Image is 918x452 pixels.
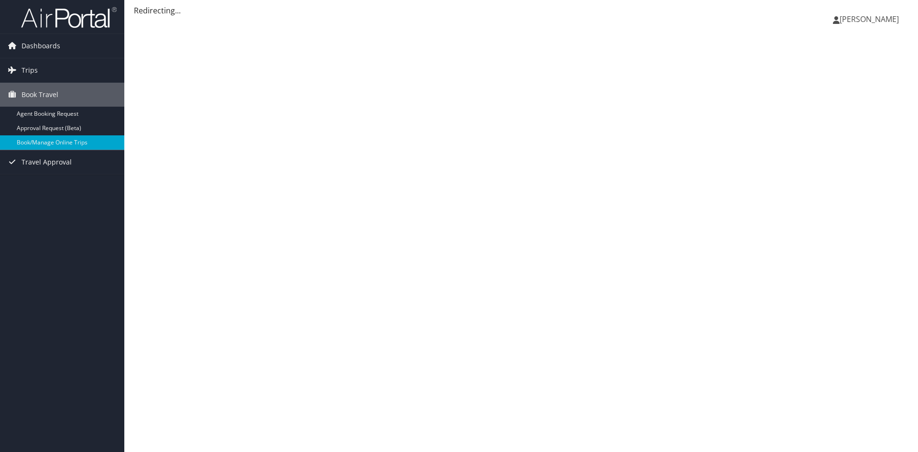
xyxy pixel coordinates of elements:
[22,34,60,58] span: Dashboards
[840,14,899,24] span: [PERSON_NAME]
[22,58,38,82] span: Trips
[21,6,117,29] img: airportal-logo.png
[833,5,908,33] a: [PERSON_NAME]
[22,150,72,174] span: Travel Approval
[134,5,908,16] div: Redirecting...
[22,83,58,107] span: Book Travel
